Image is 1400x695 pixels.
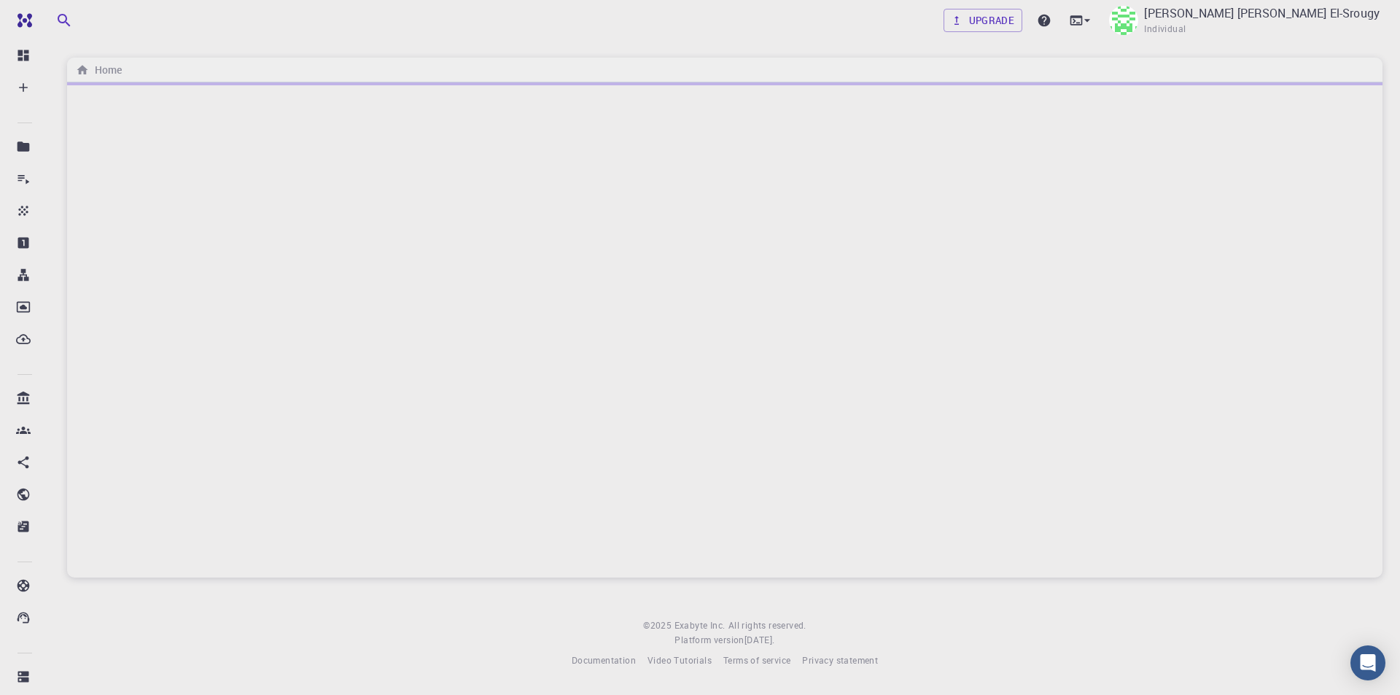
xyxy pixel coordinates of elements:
span: Platform version [674,633,744,648]
h6: Home [89,62,122,78]
a: Documentation [572,653,636,668]
div: Open Intercom Messenger [1350,645,1385,680]
span: Exabyte Inc. [674,619,726,631]
span: © 2025 [643,618,674,633]
p: [PERSON_NAME] [PERSON_NAME] El-Srougy [1144,4,1380,22]
span: Terms of service [723,654,790,666]
img: Amged Gamal Saad Mohamed El-Srougy [1109,6,1138,35]
span: [DATE] . [744,634,775,645]
nav: breadcrumb [73,62,125,78]
span: Privacy statement [802,654,878,666]
img: logo [12,13,32,28]
a: Exabyte Inc. [674,618,726,633]
span: Individual [1144,22,1186,36]
span: Documentation [572,654,636,666]
a: Upgrade [944,9,1023,32]
a: Terms of service [723,653,790,668]
a: [DATE]. [744,633,775,648]
a: Privacy statement [802,653,878,668]
span: Video Tutorials [647,654,712,666]
span: All rights reserved. [728,618,806,633]
a: Video Tutorials [647,653,712,668]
